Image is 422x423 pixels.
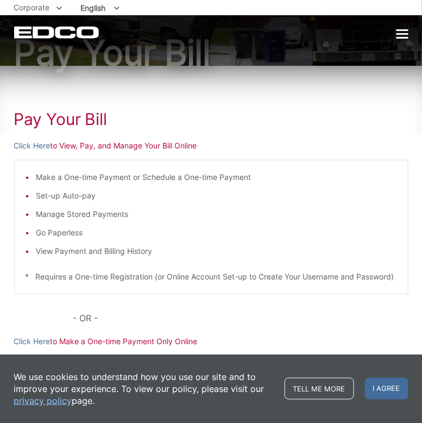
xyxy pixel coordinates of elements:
[36,208,397,220] li: Manage Stored Payments
[14,140,408,152] p: to View, Pay, and Manage Your Bill Online
[14,140,51,152] a: Click Here
[36,171,397,183] li: Make a One-time Payment or Schedule a One-time Payment
[14,335,408,347] p: to Make a One-time Payment Only Online
[36,245,397,257] li: View Payment and Billing History
[14,35,408,70] h1: Pay Your Bill
[14,335,51,347] a: Click Here
[14,3,50,12] span: Corporate
[285,378,354,400] a: Tell me more
[73,310,408,326] p: - OR -
[14,395,72,407] a: privacy policy
[36,190,397,202] li: Set-up Auto-pay
[26,271,397,283] p: * Requires a One-time Registration (or Online Account Set-up to Create Your Username and Password)
[36,227,397,239] li: Go Paperless
[14,26,100,39] a: EDCD logo. Return to the homepage.
[14,371,274,407] p: We use cookies to understand how you use our site and to improve your experience. To view our pol...
[14,109,408,129] h1: Pay Your Bill
[365,378,408,400] span: I agree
